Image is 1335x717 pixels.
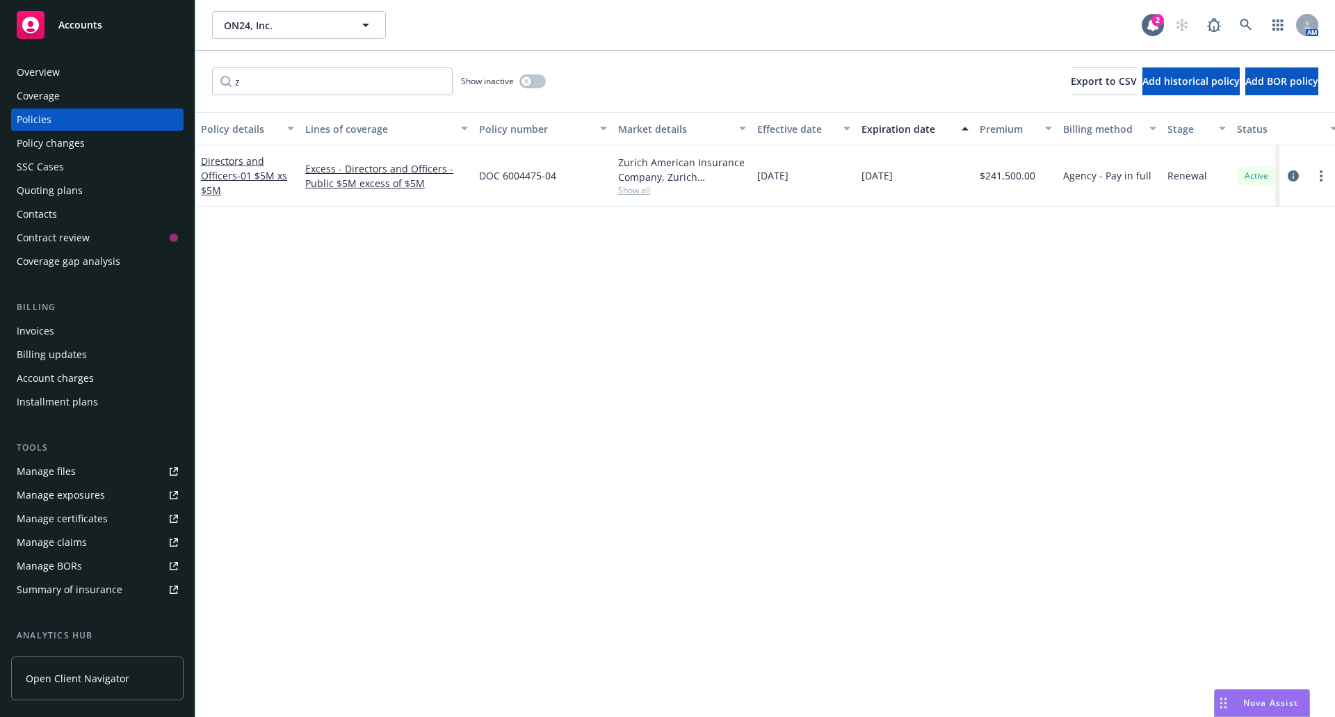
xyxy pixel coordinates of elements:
[1243,170,1270,182] span: Active
[1151,14,1164,26] div: 2
[11,227,184,249] a: Contract review
[1167,168,1207,183] span: Renewal
[17,61,60,83] div: Overview
[461,75,514,87] span: Show inactive
[1142,74,1240,88] span: Add historical policy
[212,67,453,95] input: Filter by keyword...
[1264,11,1292,39] a: Switch app
[11,460,184,483] a: Manage files
[1063,168,1151,183] span: Agency - Pay in full
[1232,11,1260,39] a: Search
[224,18,344,33] span: ON24, Inc.
[201,154,287,197] a: Directors and Officers
[11,61,184,83] a: Overview
[212,11,386,39] button: ON24, Inc.
[757,168,788,183] span: [DATE]
[11,250,184,273] a: Coverage gap analysis
[479,168,556,183] span: DOC 6004475-04
[17,320,54,342] div: Invoices
[474,112,613,145] button: Policy number
[861,122,953,136] div: Expiration date
[1142,67,1240,95] button: Add historical policy
[17,484,105,506] div: Manage exposures
[11,85,184,107] a: Coverage
[1237,122,1322,136] div: Status
[17,555,82,577] div: Manage BORs
[618,122,731,136] div: Market details
[11,132,184,154] a: Policy changes
[1214,689,1310,717] button: Nova Assist
[11,6,184,45] a: Accounts
[17,203,57,225] div: Contacts
[618,155,746,184] div: Zurich American Insurance Company, Zurich Insurance Group
[201,122,279,136] div: Policy details
[974,112,1058,145] button: Premium
[11,320,184,342] a: Invoices
[17,579,122,601] div: Summary of insurance
[1243,697,1298,709] span: Nova Assist
[1162,112,1231,145] button: Stage
[17,132,85,154] div: Policy changes
[1285,168,1302,184] a: circleInformation
[11,344,184,366] a: Billing updates
[856,112,974,145] button: Expiration date
[980,122,1037,136] div: Premium
[305,161,468,191] a: Excess - Directors and Officers - Public $5M excess of $5M
[1063,122,1141,136] div: Billing method
[980,168,1035,183] span: $241,500.00
[479,122,592,136] div: Policy number
[17,460,76,483] div: Manage files
[1168,11,1196,39] a: Start snowing
[17,391,98,413] div: Installment plans
[11,484,184,506] a: Manage exposures
[11,367,184,389] a: Account charges
[11,203,184,225] a: Contacts
[300,112,474,145] button: Lines of coverage
[195,112,300,145] button: Policy details
[11,508,184,530] a: Manage certificates
[11,108,184,131] a: Policies
[17,531,87,554] div: Manage claims
[1313,168,1329,184] a: more
[17,156,64,178] div: SSC Cases
[757,122,835,136] div: Effective date
[11,441,184,455] div: Tools
[17,108,51,131] div: Policies
[1058,112,1162,145] button: Billing method
[861,168,893,183] span: [DATE]
[17,85,60,107] div: Coverage
[1071,74,1137,88] span: Export to CSV
[11,391,184,413] a: Installment plans
[17,344,87,366] div: Billing updates
[11,579,184,601] a: Summary of insurance
[1071,67,1137,95] button: Export to CSV
[1215,690,1232,716] div: Drag to move
[17,227,90,249] div: Contract review
[201,169,287,197] span: - 01 $5M xs $5M
[17,367,94,389] div: Account charges
[618,184,746,196] span: Show all
[1200,11,1228,39] a: Report a Bug
[1245,67,1318,95] button: Add BOR policy
[305,122,453,136] div: Lines of coverage
[26,671,129,686] span: Open Client Navigator
[17,179,83,202] div: Quoting plans
[11,531,184,554] a: Manage claims
[11,555,184,577] a: Manage BORs
[1167,122,1211,136] div: Stage
[58,19,102,31] span: Accounts
[17,250,120,273] div: Coverage gap analysis
[11,300,184,314] div: Billing
[17,508,108,530] div: Manage certificates
[11,629,184,643] div: Analytics hub
[613,112,752,145] button: Market details
[11,156,184,178] a: SSC Cases
[11,179,184,202] a: Quoting plans
[752,112,856,145] button: Effective date
[1245,74,1318,88] span: Add BOR policy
